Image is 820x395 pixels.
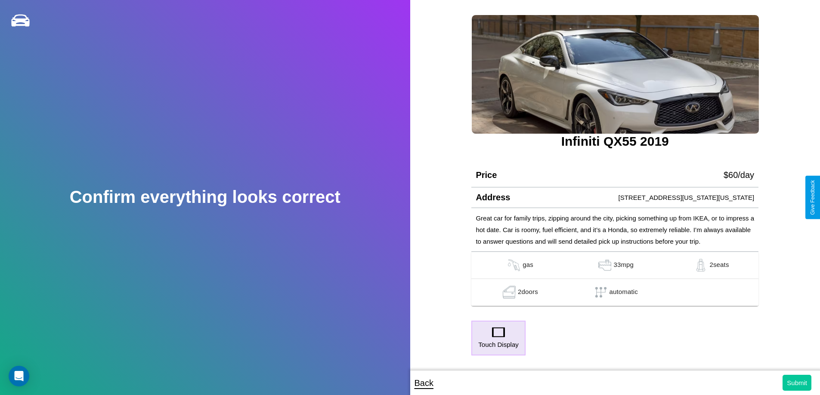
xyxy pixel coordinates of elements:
[505,259,523,272] img: gas
[619,192,755,203] p: [STREET_ADDRESS][US_STATE][US_STATE]
[724,167,754,183] p: $ 60 /day
[471,252,758,306] table: simple table
[523,259,533,272] p: gas
[613,259,634,272] p: 33 mpg
[471,134,758,149] h3: Infiniti QX55 2019
[476,193,510,202] h4: Address
[9,366,29,386] div: Open Intercom Messenger
[415,375,433,391] p: Back
[610,286,638,299] p: automatic
[783,375,811,391] button: Submit
[709,259,729,272] p: 2 seats
[478,339,518,350] p: Touch Display
[501,286,518,299] img: gas
[70,187,340,207] h2: Confirm everything looks correct
[476,212,754,247] p: Great car for family trips, zipping around the city, picking something up from IKEA, or to impres...
[518,286,538,299] p: 2 doors
[476,170,497,180] h4: Price
[596,259,613,272] img: gas
[692,259,709,272] img: gas
[810,180,816,215] div: Give Feedback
